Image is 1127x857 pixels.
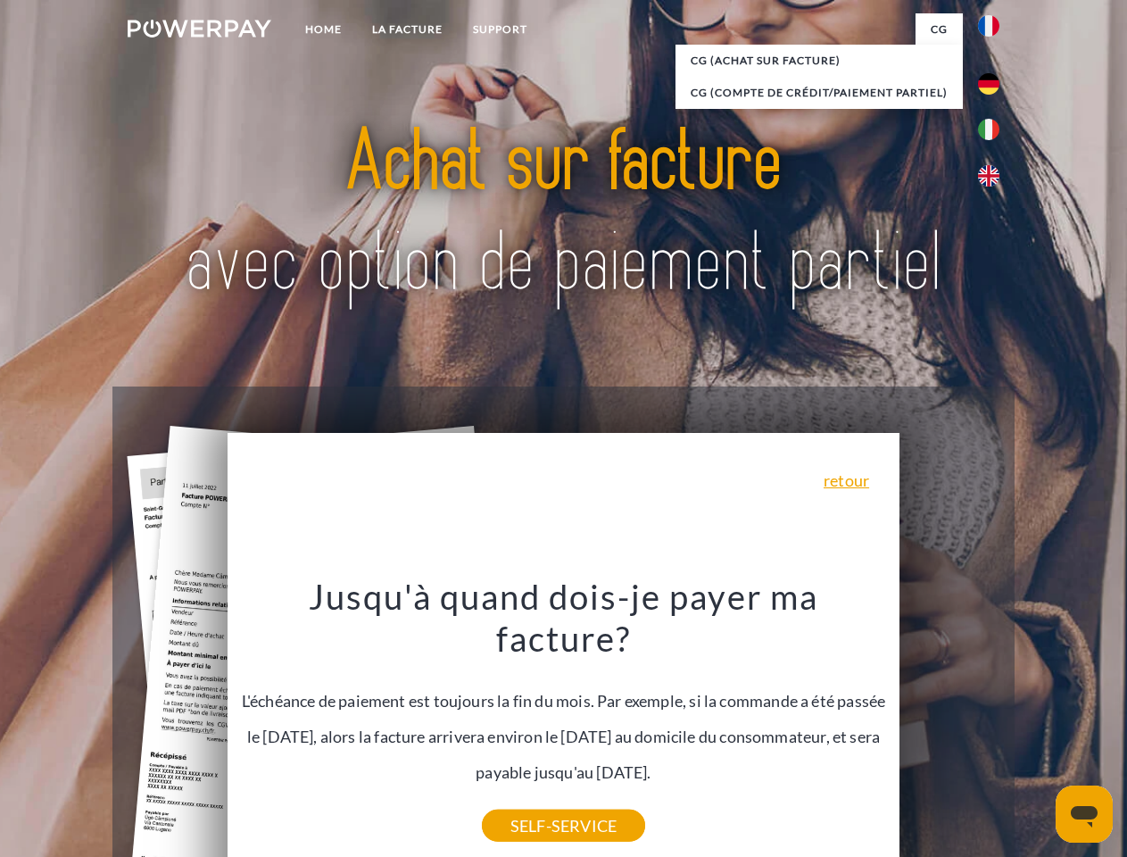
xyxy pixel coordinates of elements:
[238,575,890,661] h3: Jusqu'à quand dois-je payer ma facture?
[238,575,890,826] div: L'échéance de paiement est toujours la fin du mois. Par exemple, si la commande a été passée le [...
[824,472,869,488] a: retour
[170,86,957,342] img: title-powerpay_fr.svg
[482,810,645,842] a: SELF-SERVICE
[978,119,999,140] img: it
[916,13,963,46] a: CG
[357,13,458,46] a: LA FACTURE
[458,13,543,46] a: Support
[1056,786,1113,843] iframe: Bouton de lancement de la fenêtre de messagerie
[978,15,999,37] img: fr
[978,73,999,95] img: de
[675,45,963,77] a: CG (achat sur facture)
[978,165,999,187] img: en
[675,77,963,109] a: CG (Compte de crédit/paiement partiel)
[290,13,357,46] a: Home
[128,20,271,37] img: logo-powerpay-white.svg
